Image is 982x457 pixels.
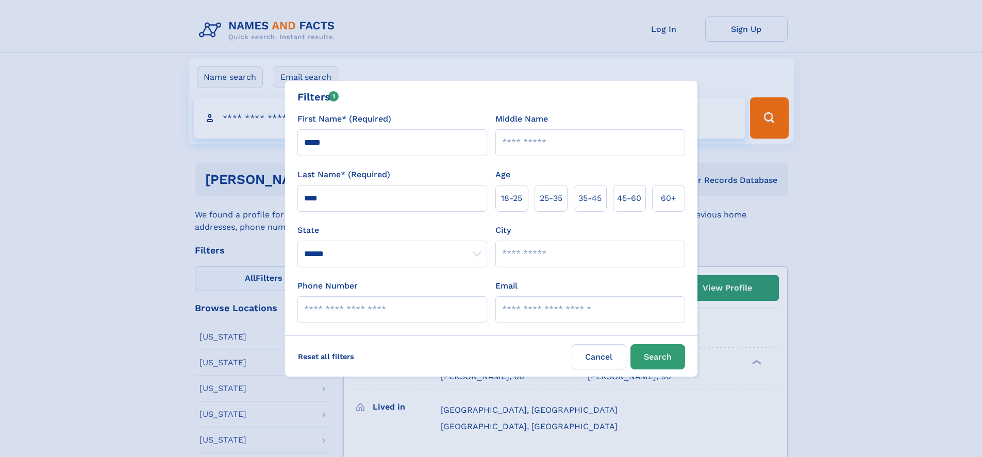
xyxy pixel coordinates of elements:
[572,344,626,369] label: Cancel
[617,192,641,205] span: 45‑60
[495,224,511,236] label: City
[495,280,518,292] label: Email
[297,89,339,105] div: Filters
[291,344,361,369] label: Reset all filters
[501,192,522,205] span: 18‑25
[297,280,358,292] label: Phone Number
[630,344,685,369] button: Search
[661,192,676,205] span: 60+
[297,168,390,181] label: Last Name* (Required)
[495,113,548,125] label: Middle Name
[495,168,510,181] label: Age
[578,192,602,205] span: 35‑45
[540,192,562,205] span: 25‑35
[297,224,487,236] label: State
[297,113,391,125] label: First Name* (Required)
